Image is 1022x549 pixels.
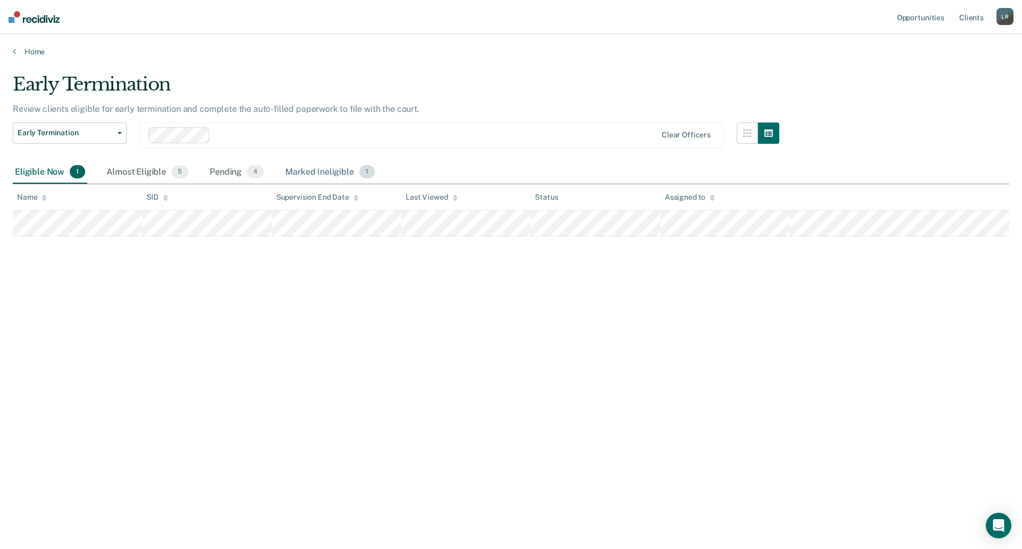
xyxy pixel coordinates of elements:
div: Open Intercom Messenger [986,513,1011,538]
span: 4 [247,165,264,179]
button: Early Termination [13,122,127,144]
div: Last Viewed [406,193,457,202]
span: 5 [171,165,188,179]
div: Early Termination [13,73,779,104]
div: L R [996,8,1013,25]
div: Supervision End Date [276,193,359,202]
a: Home [13,47,1009,56]
span: 1 [359,165,375,179]
div: Status [535,193,558,202]
div: Marked Ineligible1 [283,161,377,184]
button: LR [996,8,1013,25]
div: Assigned to [665,193,715,202]
div: SID [146,193,168,202]
div: Almost Eligible5 [104,161,191,184]
div: Clear officers [662,130,711,140]
span: Early Termination [18,128,113,137]
div: Name [17,193,47,202]
img: Recidiviz [9,11,60,23]
p: Review clients eligible for early termination and complete the auto-filled paperwork to file with... [13,104,419,114]
div: Eligible Now1 [13,161,87,184]
span: 1 [70,165,85,179]
div: Pending4 [208,161,266,184]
